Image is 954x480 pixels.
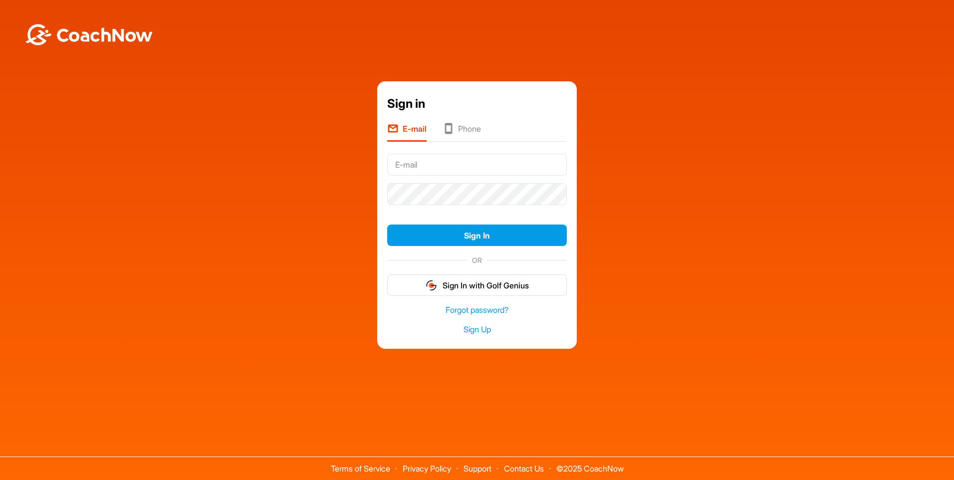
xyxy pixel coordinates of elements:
[387,304,567,316] a: Forgot password?
[387,95,567,113] div: Sign in
[331,464,390,474] a: Terms of Service
[24,24,154,45] img: BwLJSsUCoWCh5upNqxVrqldRgqLPVwmV24tXu5FoVAoFEpwwqQ3VIfuoInZCoVCoTD4vwADAC3ZFMkVEQFDAAAAAElFTkSuQmCC
[387,123,427,142] li: E-mail
[551,457,629,473] span: © 2025 CoachNow
[403,464,451,474] a: Privacy Policy
[387,274,567,296] button: Sign In with Golf Genius
[443,123,481,142] li: Phone
[467,255,487,265] span: OR
[425,279,438,291] img: gg_logo
[504,464,544,474] a: Contact Us
[464,464,491,474] a: Support
[387,154,567,176] input: E-mail
[387,324,567,335] a: Sign Up
[387,225,567,246] button: Sign In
